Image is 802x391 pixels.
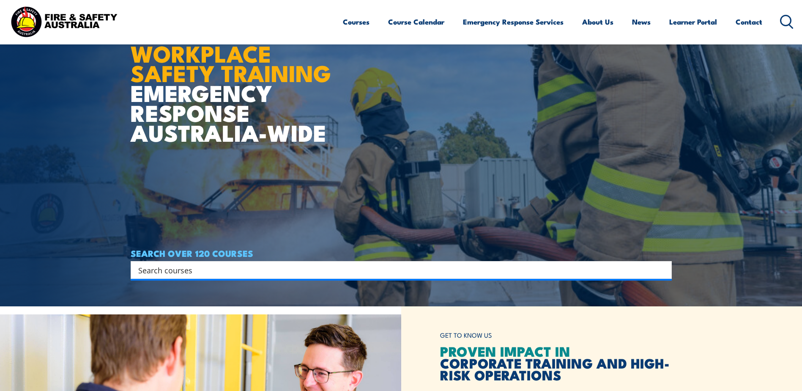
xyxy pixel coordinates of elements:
a: Emergency Response Services [463,11,564,33]
a: News [632,11,651,33]
strong: WORKPLACE SAFETY TRAINING [131,35,331,90]
h1: EMERGENCY RESPONSE AUSTRALIA-WIDE [131,22,337,142]
h2: CORPORATE TRAINING AND HIGH-RISK OPERATIONS [440,345,672,380]
form: Search form [140,264,655,276]
h6: GET TO KNOW US [440,328,672,343]
h4: SEARCH OVER 120 COURSES [131,248,672,258]
a: Learner Portal [669,11,717,33]
span: PROVEN IMPACT IN [440,340,570,361]
a: About Us [582,11,613,33]
a: Courses [343,11,370,33]
button: Search magnifier button [657,264,669,276]
input: Search input [138,264,653,276]
a: Course Calendar [388,11,444,33]
a: Contact [736,11,762,33]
